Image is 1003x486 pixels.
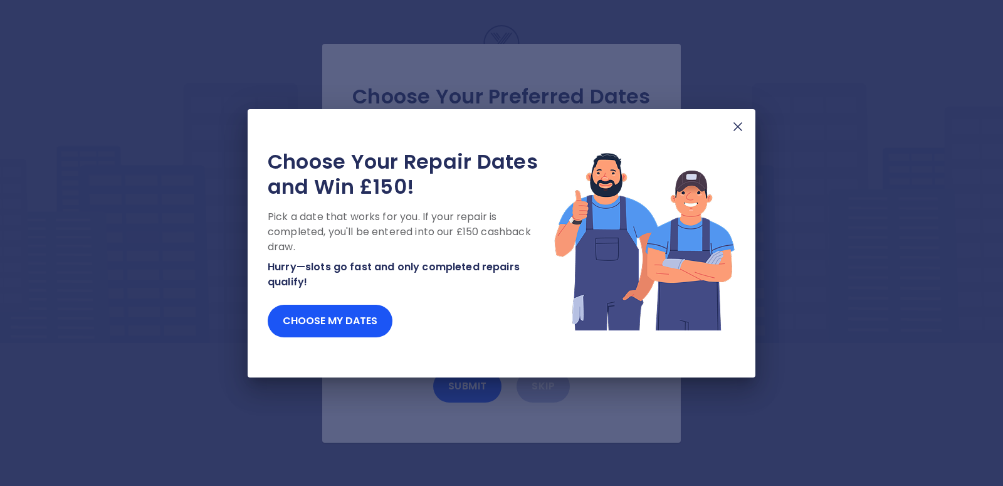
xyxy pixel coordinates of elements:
img: X Mark [730,119,745,134]
h2: Choose Your Repair Dates and Win £150! [268,149,554,199]
p: Pick a date that works for you. If your repair is completed, you'll be entered into our £150 cash... [268,209,554,255]
button: Choose my dates [268,305,392,337]
p: Hurry—slots go fast and only completed repairs qualify! [268,260,554,290]
img: Lottery [554,149,735,332]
